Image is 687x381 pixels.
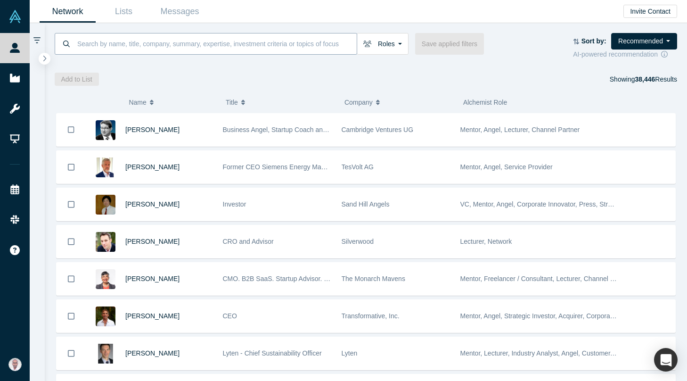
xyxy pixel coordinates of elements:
button: Roles [357,33,409,55]
button: Recommended [611,33,677,50]
span: Silverwood [342,238,374,245]
a: [PERSON_NAME] [125,200,180,208]
img: Vetri Venthan Elango's Account [8,358,22,371]
strong: Sort by: [581,37,606,45]
img: Alexander Shartsis's Profile Image [96,232,115,252]
img: Martin Giese's Profile Image [96,120,115,140]
span: Name [129,92,146,112]
span: Mentor, Freelancer / Consultant, Lecturer, Channel Partner, Service Provider [460,275,684,282]
div: Showing [610,73,677,86]
span: CMO. B2B SaaS. Startup Advisor. Non-Profit Leader. TEDx Speaker. Founding LP at How Women Invest. [223,275,531,282]
button: Name [129,92,216,112]
span: Transformative, Inc. [342,312,400,320]
a: [PERSON_NAME] [125,163,180,171]
span: Company [344,92,373,112]
a: Network [40,0,96,23]
span: Mentor, Angel, Lecturer, Channel Partner [460,126,580,133]
a: Messages [152,0,208,23]
span: Sand Hill Angels [342,200,390,208]
a: [PERSON_NAME] [125,349,180,357]
strong: 38,446 [635,75,655,83]
span: Lyten - Chief Sustainability Officer [223,349,322,357]
span: Lyten [342,349,358,357]
span: The Monarch Mavens [342,275,405,282]
span: Investor [223,200,246,208]
img: Sonya Pelia's Profile Image [96,269,115,289]
button: Bookmark [57,337,86,370]
span: Alchemist Role [463,99,507,106]
button: Bookmark [57,188,86,221]
button: Bookmark [57,151,86,183]
button: Bookmark [57,300,86,332]
button: Save applied filters [415,33,484,55]
span: Former CEO Siemens Energy Management Division of SIEMENS AG [223,163,425,171]
button: Bookmark [57,113,86,146]
div: AI-powered recommendation [573,50,677,59]
span: Title [226,92,238,112]
a: [PERSON_NAME] [125,126,180,133]
img: Mark Chasan's Profile Image [96,306,115,326]
img: Ning Sung's Profile Image [96,195,115,215]
span: Business Angel, Startup Coach and best-selling author [223,126,383,133]
span: TesVolt AG [342,163,374,171]
span: CEO [223,312,237,320]
span: Cambridge Ventures UG [342,126,414,133]
span: CRO and Advisor [223,238,274,245]
button: Company [344,92,453,112]
a: [PERSON_NAME] [125,312,180,320]
img: Keith Norman's Profile Image [96,344,115,364]
input: Search by name, title, company, summary, expertise, investment criteria or topics of focus [76,33,357,55]
img: Alchemist Vault Logo [8,10,22,23]
a: [PERSON_NAME] [125,275,180,282]
span: Mentor, Lecturer, Industry Analyst, Angel, Customer, Network [460,349,638,357]
button: Bookmark [57,225,86,258]
span: Results [635,75,677,83]
button: Title [226,92,335,112]
a: Lists [96,0,152,23]
a: [PERSON_NAME] [125,238,180,245]
span: Lecturer, Network [460,238,512,245]
button: Add to List [55,73,99,86]
span: Mentor, Angel, Service Provider [460,163,553,171]
button: Invite Contact [623,5,677,18]
img: Ralf Christian's Profile Image [96,157,115,177]
button: Bookmark [57,263,86,295]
